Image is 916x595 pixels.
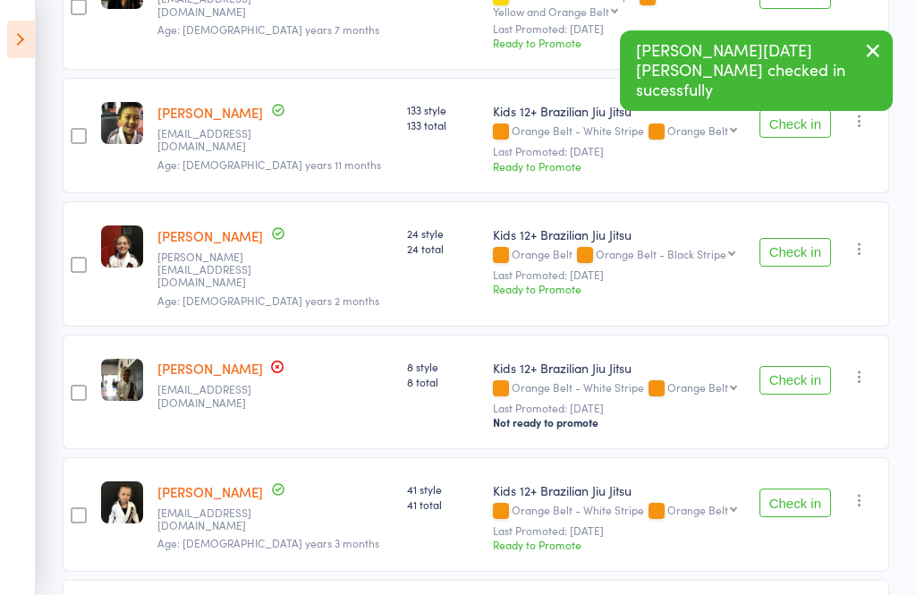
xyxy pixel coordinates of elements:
small: Last Promoted: [DATE] [493,22,744,35]
span: 8 style [407,359,479,374]
button: Check in [759,109,831,138]
span: Age: [DEMOGRAPHIC_DATA] years 2 months [157,293,379,308]
img: image1543990315.png [101,102,143,144]
span: 8 total [407,374,479,389]
div: [PERSON_NAME][DATE][PERSON_NAME] checked in sucessfully [620,30,893,111]
span: 41 total [407,497,479,512]
small: htakanori1005@gmail.com [157,127,274,153]
button: Check in [759,489,831,517]
div: Kids 12+ Brazilian Jiu Jitsu [493,102,744,120]
div: Orange Belt [493,248,744,263]
img: image1595399711.png [101,225,143,268]
a: [PERSON_NAME] [157,359,263,378]
div: Orange Belt - White Stripe [493,381,744,396]
div: Yellow and Orange Belt [493,5,609,17]
div: Ready to Promote [493,35,744,50]
small: Last Promoted: [DATE] [493,524,744,537]
a: [PERSON_NAME] [157,103,263,122]
span: Age: [DEMOGRAPHIC_DATA] years 3 months [157,535,379,550]
img: image1543987799.png [101,359,143,401]
div: Orange Belt - Black Stripe [596,248,726,259]
small: Fernando.irulegui@gmail.com [157,251,274,289]
span: Age: [DEMOGRAPHIC_DATA] years 11 months [157,157,381,172]
div: Not ready to promote [493,415,744,429]
button: Check in [759,238,831,267]
div: Kids 12+ Brazilian Jiu Jitsu [493,481,744,499]
small: agatastypula@hotmail.co.uk [157,506,274,532]
small: Last Promoted: [DATE] [493,145,744,157]
div: Orange Belt [667,124,728,136]
small: Last Promoted: [DATE] [493,402,744,414]
small: siriszlezak@gmail.com [157,383,274,409]
span: 133 total [407,117,479,132]
div: Ready to Promote [493,537,744,552]
small: Last Promoted: [DATE] [493,268,744,281]
div: Ready to Promote [493,158,744,174]
img: image1548221326.png [101,481,143,523]
span: 24 total [407,241,479,256]
div: Orange Belt - White Stripe [493,504,744,519]
a: [PERSON_NAME] [157,482,263,501]
div: Orange Belt - White Stripe [493,124,744,140]
span: 24 style [407,225,479,241]
span: 133 style [407,102,479,117]
span: Age: [DEMOGRAPHIC_DATA] years 7 months [157,21,379,37]
div: Kids 12+ Brazilian Jiu Jitsu [493,225,744,243]
div: Orange Belt [667,381,728,393]
span: 41 style [407,481,479,497]
div: Orange Belt [667,504,728,515]
button: Check in [759,366,831,395]
div: Ready to Promote [493,281,744,296]
a: [PERSON_NAME] [157,226,263,245]
div: Kids 12+ Brazilian Jiu Jitsu [493,359,744,377]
